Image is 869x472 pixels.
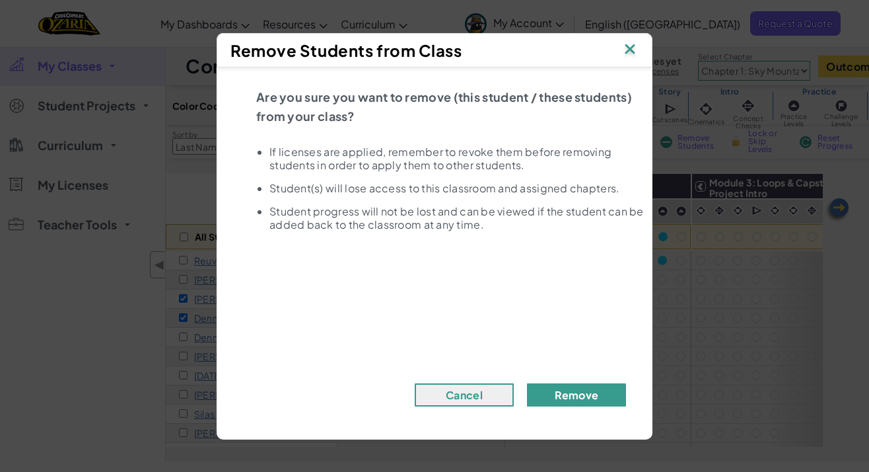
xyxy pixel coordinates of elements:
[256,89,632,124] span: Are you sure you want to remove (this student / these students) from your class?
[527,383,626,407] button: Remove
[269,145,646,172] li: If licenses are applied, remember to revoke them before removing students in order to apply them ...
[269,182,646,195] li: Student(s) will lose access to this classroom and assigned chapters.
[621,40,639,60] img: IconClose.svg
[269,205,646,231] li: Student progress will not be lost and can be viewed if the student can be added back to the class...
[230,40,462,60] span: Remove Students from Class
[415,383,514,407] button: Cancel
